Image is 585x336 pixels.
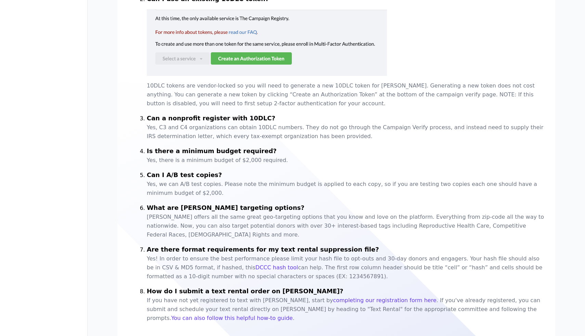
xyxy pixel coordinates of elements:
p: Yes, there is a minimum budget of $2,000 required. [147,156,547,165]
h4: How do I submit a text rental order on [PERSON_NAME]? [147,285,547,296]
p: Yes, we can A/B test copies. Please note the minimum budget is applied to each copy, so if you ar... [147,180,547,198]
h4: Can a nonprofit register with 10DLC? [147,112,547,123]
h4: Are there format requirements for my text rental suppression file? [147,243,547,254]
p: If you have not yet registered to text with [PERSON_NAME], start by . If you've already registere... [147,296,547,323]
a: completing our registration form here [333,297,437,304]
p: [PERSON_NAME] offers all the same great geo-targeting options that you know and love on the platf... [147,213,547,239]
h4: Is there a minimum budget required? [147,145,547,156]
h4: What are [PERSON_NAME] targeting options? [147,202,547,213]
a: You can also follow this helpful how-to guide [171,315,293,321]
img: faq-text-rental-10dlc-2e107e7d483f1b18452709658f8c89d96886a75eba9b2240482c0d1026e93d5b.png [147,9,387,76]
p: 10DLC tokens are vendor-locked so you will need to generate a new 10DLC token for [PERSON_NAME]. ... [147,81,547,108]
a: DCCC hash tool [256,264,298,271]
p: Yes, C3 and C4 organizations can obtain 10DLC numbers. They do not go through the Campaign Verify... [147,123,547,141]
p: Yes! In order to ensure the best performance please limit your hash file to opt-outs and 30-day d... [147,254,547,281]
h4: Can I A/B test copies? [147,169,547,180]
